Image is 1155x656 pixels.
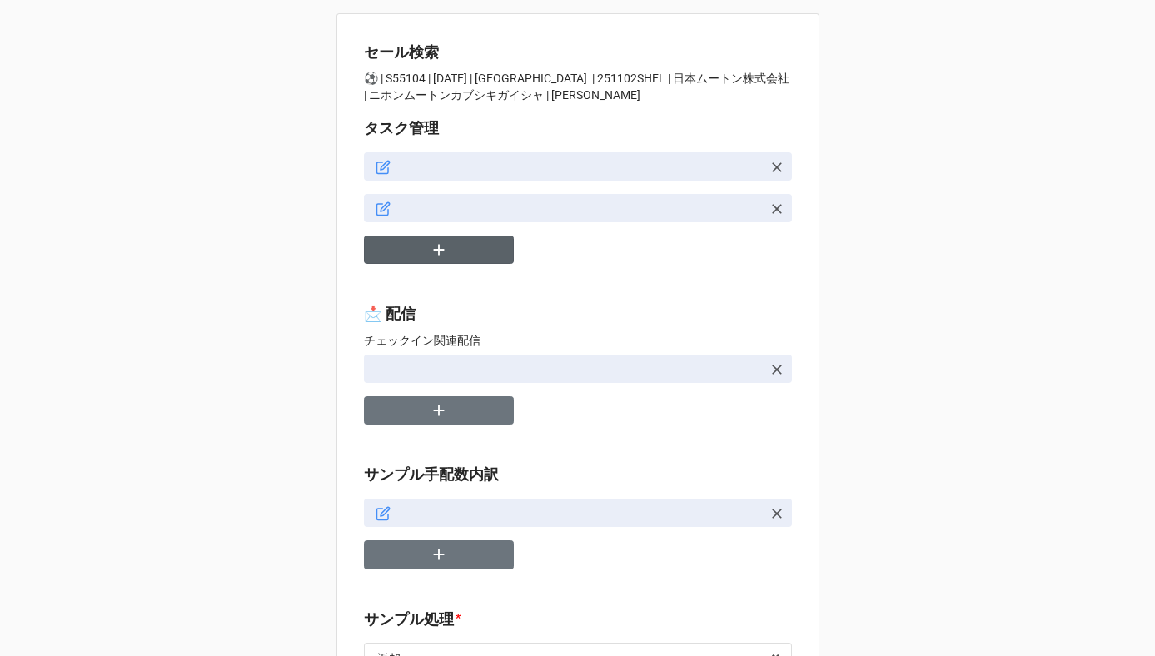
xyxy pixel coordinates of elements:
label: 📩 配信 [364,302,416,326]
label: タスク管理 [364,117,439,140]
p: ⚽️ | S55104 | [DATE] | [GEOGRAPHIC_DATA] | 251102SHEL | 日本ムートン株式会社 | ニホンムートンカブシキガイシャ | [PERSON_NAME] [364,70,792,103]
label: サンプル処理 [364,608,454,631]
label: サンプル手配数内訳 [364,463,499,486]
b: セール検索 [364,43,439,61]
p: チェックイン関連配信 [364,332,792,349]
